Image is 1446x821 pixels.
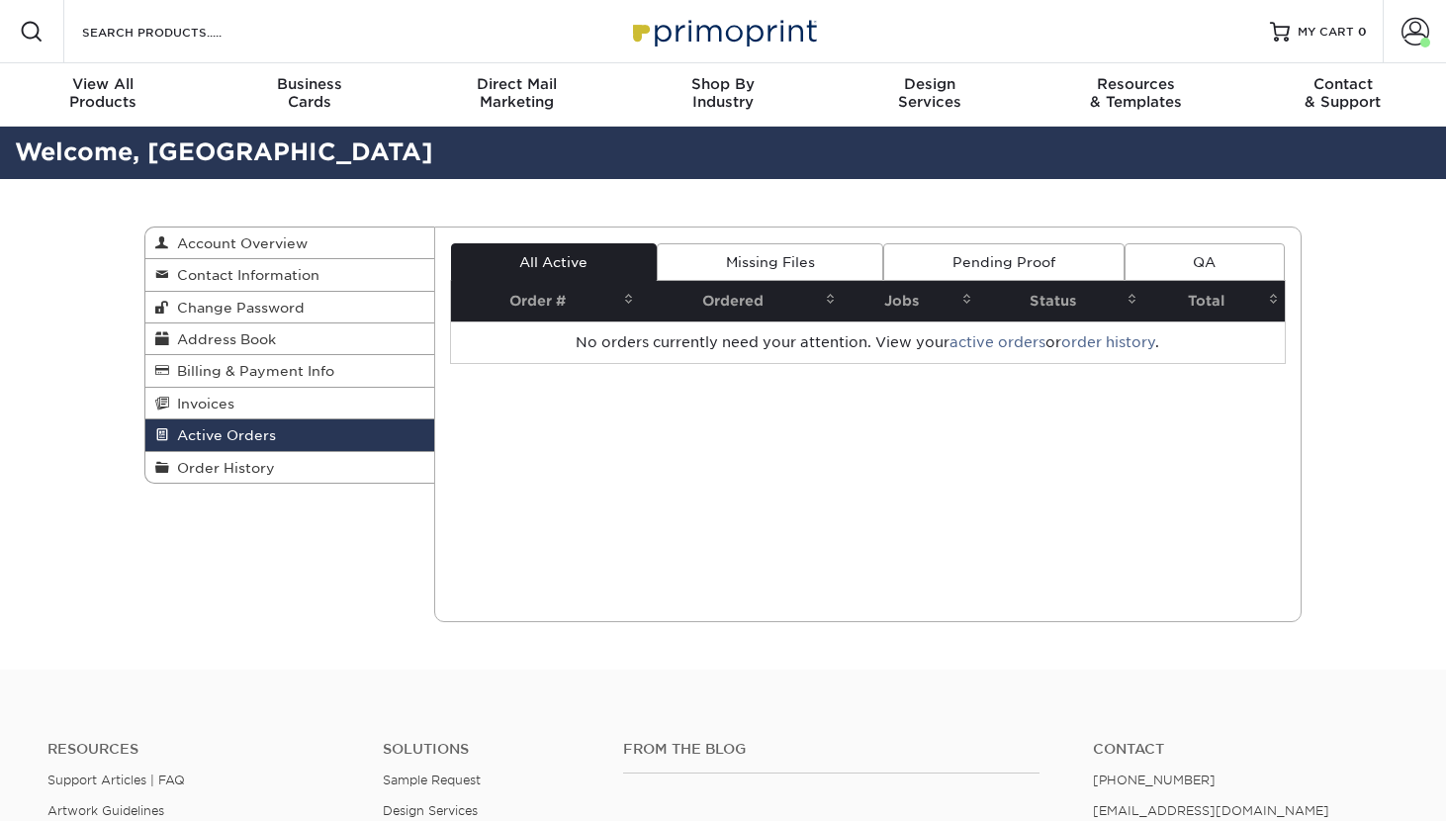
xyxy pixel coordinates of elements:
h4: Resources [47,741,353,758]
th: Jobs [842,281,978,321]
td: No orders currently need your attention. View your or . [451,321,1286,363]
span: Invoices [169,396,234,411]
span: Billing & Payment Info [169,363,334,379]
div: Marketing [413,75,620,111]
span: Order History [169,460,275,476]
span: Direct Mail [413,75,620,93]
div: & Templates [1033,75,1239,111]
span: MY CART [1298,24,1354,41]
span: Contact [1239,75,1446,93]
span: Shop By [620,75,827,93]
a: Artwork Guidelines [47,803,164,818]
a: Invoices [145,388,434,419]
input: SEARCH PRODUCTS..... [80,20,273,44]
div: & Support [1239,75,1446,111]
a: Missing Files [657,243,883,281]
a: Change Password [145,292,434,323]
a: order history [1061,334,1155,350]
span: Account Overview [169,235,308,251]
a: Design Services [383,803,478,818]
a: Billing & Payment Info [145,355,434,387]
img: Primoprint [624,10,822,52]
a: All Active [451,243,657,281]
span: 0 [1358,25,1367,39]
div: Industry [620,75,827,111]
h4: From the Blog [623,741,1039,758]
a: Active Orders [145,419,434,451]
a: Account Overview [145,228,434,259]
a: Address Book [145,323,434,355]
th: Order # [451,281,640,321]
th: Status [978,281,1143,321]
a: Direct MailMarketing [413,63,620,127]
a: Pending Proof [883,243,1124,281]
span: Resources [1033,75,1239,93]
div: Cards [207,75,413,111]
a: Shop ByIndustry [620,63,827,127]
span: Contact Information [169,267,319,283]
a: Sample Request [383,773,481,787]
a: DesignServices [826,63,1033,127]
span: Address Book [169,331,276,347]
th: Ordered [640,281,842,321]
a: QA [1125,243,1285,281]
th: Total [1143,281,1285,321]
a: BusinessCards [207,63,413,127]
a: Contact Information [145,259,434,291]
a: active orders [949,334,1045,350]
a: [PHONE_NUMBER] [1093,773,1216,787]
a: Contact& Support [1239,63,1446,127]
span: Business [207,75,413,93]
a: Support Articles | FAQ [47,773,185,787]
a: Contact [1093,741,1399,758]
a: Order History [145,452,434,483]
span: Active Orders [169,427,276,443]
div: Services [826,75,1033,111]
span: Change Password [169,300,305,316]
a: [EMAIL_ADDRESS][DOMAIN_NAME] [1093,803,1329,818]
a: Resources& Templates [1033,63,1239,127]
h4: Solutions [383,741,592,758]
span: Design [826,75,1033,93]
